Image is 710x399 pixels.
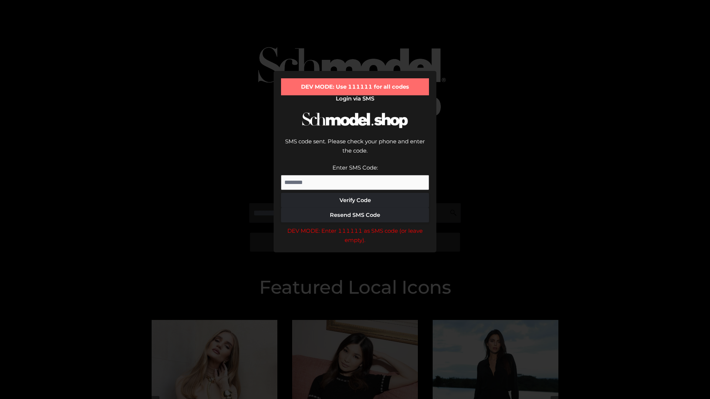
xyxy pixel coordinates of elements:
[281,208,429,222] button: Resend SMS Code
[300,106,410,135] img: Schmodel Logo
[281,95,429,102] h2: Login via SMS
[281,137,429,163] div: SMS code sent. Please check your phone and enter the code.
[332,164,378,171] label: Enter SMS Code:
[281,226,429,245] div: DEV MODE: Enter 111111 as SMS code (or leave empty).
[281,78,429,95] div: DEV MODE: Use 111111 for all codes
[281,193,429,208] button: Verify Code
